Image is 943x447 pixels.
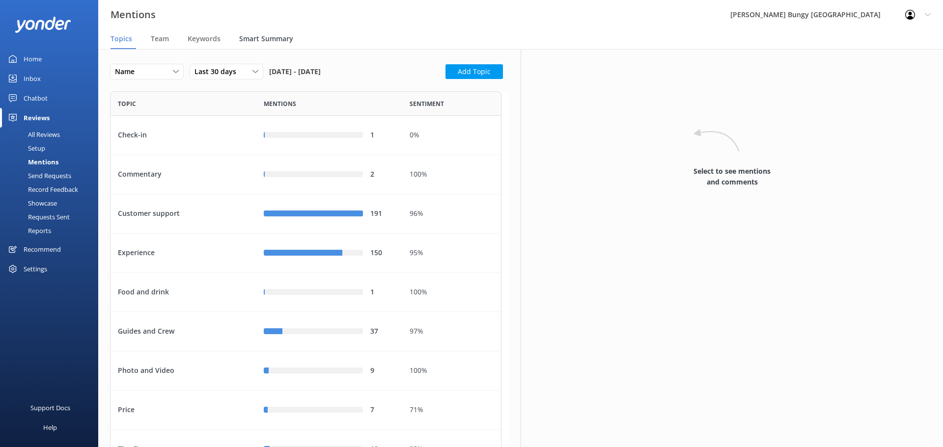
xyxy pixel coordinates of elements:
[445,64,503,79] button: Add Topic
[370,248,395,259] div: 150
[110,116,501,155] div: row
[269,64,321,79] span: [DATE] - [DATE]
[24,259,47,279] div: Settings
[43,418,57,437] div: Help
[24,239,61,259] div: Recommend
[111,116,256,155] div: Check-in
[6,141,98,155] a: Setup
[24,69,41,88] div: Inbox
[111,234,256,273] div: Experience
[111,273,256,312] div: Food and drink
[110,312,501,351] div: row
[6,196,57,210] div: Showcase
[410,405,494,416] div: 71%
[6,128,60,141] div: All Reviews
[111,155,256,194] div: Commentary
[188,34,221,44] span: Keywords
[370,366,395,376] div: 9
[6,183,98,196] a: Record Feedback
[24,108,50,128] div: Reviews
[111,351,256,391] div: Photo and Video
[6,210,98,224] a: Requests Sent
[410,326,494,337] div: 97%
[410,366,494,376] div: 100%
[24,88,48,108] div: Chatbot
[264,99,296,108] span: Mentions
[115,66,140,77] span: Name
[6,196,98,210] a: Showcase
[110,391,501,430] div: row
[24,49,42,69] div: Home
[6,210,70,224] div: Requests Sent
[151,34,169,44] span: Team
[30,398,70,418] div: Support Docs
[370,405,395,416] div: 7
[6,183,78,196] div: Record Feedback
[410,99,444,108] span: Sentiment
[6,224,51,237] div: Reports
[111,194,256,234] div: Customer support
[410,209,494,219] div: 96%
[6,141,45,155] div: Setup
[370,326,395,337] div: 37
[110,194,501,234] div: row
[410,287,494,298] div: 100%
[111,391,256,430] div: Price
[6,224,98,237] a: Reports
[110,273,501,312] div: row
[410,130,494,141] div: 0%
[194,66,242,77] span: Last 30 days
[6,128,98,141] a: All Reviews
[370,287,395,298] div: 1
[370,209,395,219] div: 191
[111,7,156,23] h3: Mentions
[118,99,136,108] span: Topic
[6,155,98,169] a: Mentions
[15,17,71,33] img: yonder-white-logo.png
[239,34,293,44] span: Smart Summary
[6,155,58,169] div: Mentions
[370,130,395,141] div: 1
[110,351,501,391] div: row
[410,248,494,259] div: 95%
[6,169,98,183] a: Send Requests
[110,155,501,194] div: row
[370,169,395,180] div: 2
[6,169,71,183] div: Send Requests
[410,169,494,180] div: 100%
[110,234,501,273] div: row
[111,312,256,351] div: Guides and Crew
[111,34,132,44] span: Topics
